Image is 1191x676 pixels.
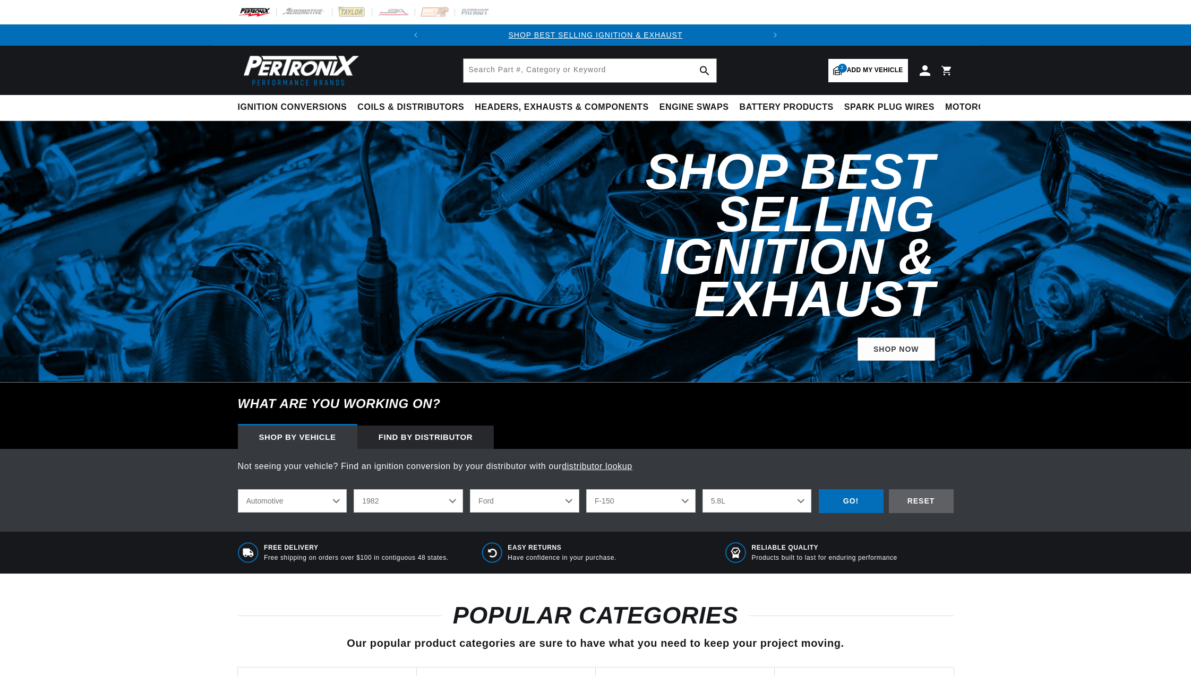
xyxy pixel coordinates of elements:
[508,31,682,39] a: SHOP BEST SELLING IGNITION & EXHAUST
[238,95,353,120] summary: Ignition Conversions
[426,29,764,41] div: 1 of 2
[940,95,1014,120] summary: Motorcycle
[238,426,357,449] div: Shop by vehicle
[945,102,1008,113] span: Motorcycle
[357,426,494,449] div: Find by Distributor
[475,102,648,113] span: Headers, Exhausts & Components
[752,553,897,562] p: Products built to last for enduring performance
[238,52,360,89] img: Pertronix
[819,489,884,513] div: GO!
[264,553,449,562] p: Free shipping on orders over $100 in contiguous 48 states.
[693,59,716,82] button: search button
[839,95,940,120] summary: Spark Plug Wires
[238,489,347,513] select: Ride Type
[508,543,616,552] span: Easy Returns
[889,489,954,513] div: RESET
[470,489,579,513] select: Make
[659,102,729,113] span: Engine Swaps
[357,102,464,113] span: Coils & Distributors
[858,337,935,361] a: SHOP NOW
[586,489,696,513] select: Model
[734,95,839,120] summary: Battery Products
[211,383,980,425] h6: What are you working on?
[354,489,463,513] select: Year
[238,605,954,626] h2: POPULAR CATEGORIES
[847,65,903,75] span: Add my vehicle
[352,95,469,120] summary: Coils & Distributors
[469,95,654,120] summary: Headers, Exhausts & Components
[264,543,449,552] span: Free Delivery
[347,637,844,649] span: Our popular product categories are sure to have what you need to keep your project moving.
[702,489,812,513] select: Engine
[481,151,935,320] h2: Shop Best Selling Ignition & Exhaust
[405,24,426,46] button: Translation missing: en.sections.announcements.previous_announcement
[654,95,734,120] summary: Engine Swaps
[508,553,616,562] p: Have confidence in your purchase.
[828,59,908,82] a: 2Add my vehicle
[464,59,716,82] input: Search Part #, Category or Keyword
[562,462,632,471] a: distributor lookup
[238,460,954,473] p: Not seeing your vehicle? Find an ignition conversion by your distributor with our
[238,102,347,113] span: Ignition Conversions
[838,64,847,73] span: 2
[426,29,764,41] div: Announcement
[844,102,935,113] span: Spark Plug Wires
[740,102,834,113] span: Battery Products
[211,24,980,46] slideshow-component: Translation missing: en.sections.announcements.announcement_bar
[765,24,786,46] button: Translation missing: en.sections.announcements.next_announcement
[752,543,897,552] span: RELIABLE QUALITY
